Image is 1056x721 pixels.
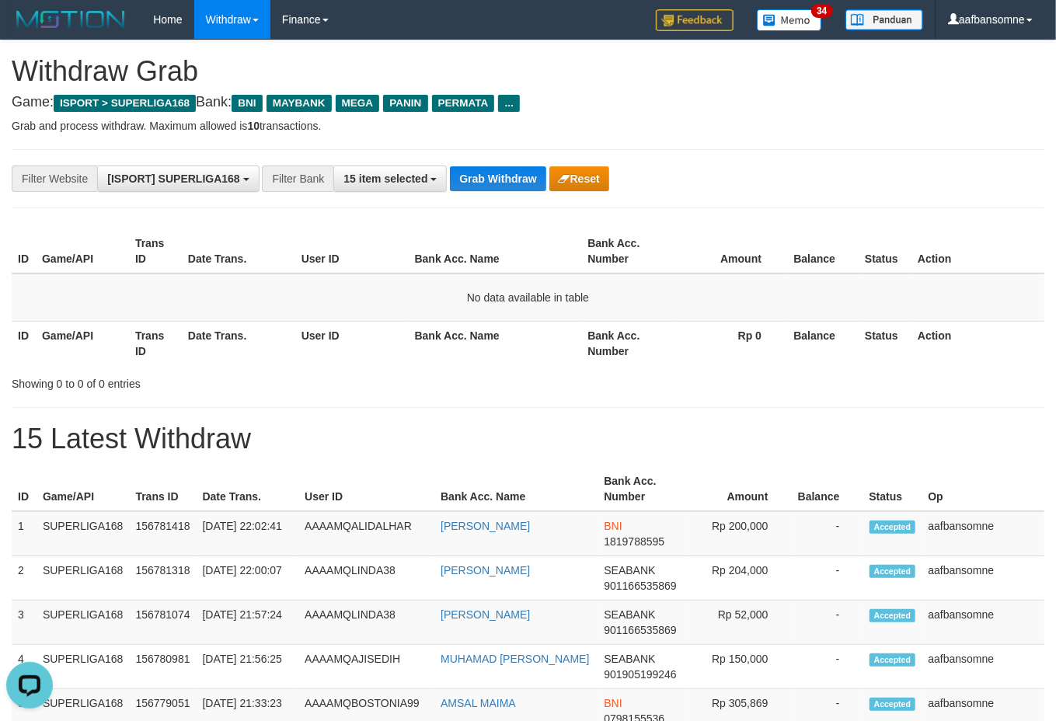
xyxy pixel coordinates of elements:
[12,165,97,192] div: Filter Website
[12,556,37,601] td: 2
[792,467,863,511] th: Balance
[197,511,299,556] td: [DATE] 22:02:41
[37,645,130,689] td: SUPERLIGA168
[12,321,36,365] th: ID
[911,321,1044,365] th: Action
[37,467,130,511] th: Game/API
[295,321,409,365] th: User ID
[604,624,676,636] span: Copy 901166535869 to clipboard
[97,165,259,192] button: [ISPORT] SUPERLIGA168
[129,645,196,689] td: 156780981
[922,556,1044,601] td: aafbansomne
[12,370,428,392] div: Showing 0 to 0 of 0 entries
[298,645,434,689] td: AAAAMQAJISEDIH
[36,321,129,365] th: Game/API
[785,321,859,365] th: Balance
[12,423,1044,455] h1: 15 Latest Withdraw
[107,172,239,185] span: [ISPORT] SUPERLIGA168
[298,467,434,511] th: User ID
[54,95,196,112] span: ISPORT > SUPERLIGA168
[247,120,260,132] strong: 10
[36,229,129,273] th: Game/API
[811,4,832,18] span: 34
[845,9,923,30] img: panduan.png
[792,601,863,645] td: -
[450,166,545,191] button: Grab Withdraw
[922,467,1044,511] th: Op
[129,321,182,365] th: Trans ID
[441,608,530,621] a: [PERSON_NAME]
[197,467,299,511] th: Date Trans.
[197,645,299,689] td: [DATE] 21:56:25
[863,467,922,511] th: Status
[182,229,295,273] th: Date Trans.
[792,556,863,601] td: -
[604,580,676,592] span: Copy 901166535869 to clipboard
[604,668,676,681] span: Copy 901905199246 to clipboard
[37,601,130,645] td: SUPERLIGA168
[12,56,1044,87] h1: Withdraw Grab
[792,511,863,556] td: -
[37,511,130,556] td: SUPERLIGA168
[409,321,582,365] th: Bank Acc. Name
[12,645,37,689] td: 4
[581,321,674,365] th: Bank Acc. Number
[434,467,598,511] th: Bank Acc. Name
[12,118,1044,134] p: Grab and process withdraw. Maximum allowed is transactions.
[859,321,911,365] th: Status
[792,645,863,689] td: -
[441,520,530,532] a: [PERSON_NAME]
[295,229,409,273] th: User ID
[688,467,792,511] th: Amount
[12,601,37,645] td: 3
[598,467,687,511] th: Bank Acc. Number
[656,9,734,31] img: Feedback.jpg
[441,653,589,665] a: MUHAMAD [PERSON_NAME]
[12,95,1044,110] h4: Game: Bank:
[604,520,622,532] span: BNI
[298,511,434,556] td: AAAAMQALIDALHAR
[688,556,792,601] td: Rp 204,000
[267,95,332,112] span: MAYBANK
[409,229,582,273] th: Bank Acc. Name
[383,95,427,112] span: PANIN
[922,601,1044,645] td: aafbansomne
[604,653,655,665] span: SEABANK
[922,645,1044,689] td: aafbansomne
[870,698,916,711] span: Accepted
[6,6,53,53] button: Open LiveChat chat widget
[604,535,664,548] span: Copy 1819788595 to clipboard
[922,511,1044,556] td: aafbansomne
[870,609,916,622] span: Accepted
[441,697,516,709] a: AMSAL MAIMA
[298,556,434,601] td: AAAAMQLINDA38
[911,229,1044,273] th: Action
[441,564,530,576] a: [PERSON_NAME]
[859,229,911,273] th: Status
[262,165,333,192] div: Filter Bank
[604,608,655,621] span: SEABANK
[498,95,519,112] span: ...
[197,601,299,645] td: [DATE] 21:57:24
[129,229,182,273] th: Trans ID
[129,601,196,645] td: 156781074
[688,601,792,645] td: Rp 52,000
[129,511,196,556] td: 156781418
[129,467,196,511] th: Trans ID
[604,564,655,576] span: SEABANK
[674,229,785,273] th: Amount
[129,556,196,601] td: 156781318
[182,321,295,365] th: Date Trans.
[432,95,495,112] span: PERMATA
[12,467,37,511] th: ID
[581,229,674,273] th: Bank Acc. Number
[688,645,792,689] td: Rp 150,000
[333,165,447,192] button: 15 item selected
[757,9,822,31] img: Button%20Memo.svg
[870,653,916,667] span: Accepted
[197,556,299,601] td: [DATE] 22:00:07
[12,8,130,31] img: MOTION_logo.png
[870,565,916,578] span: Accepted
[12,229,36,273] th: ID
[674,321,785,365] th: Rp 0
